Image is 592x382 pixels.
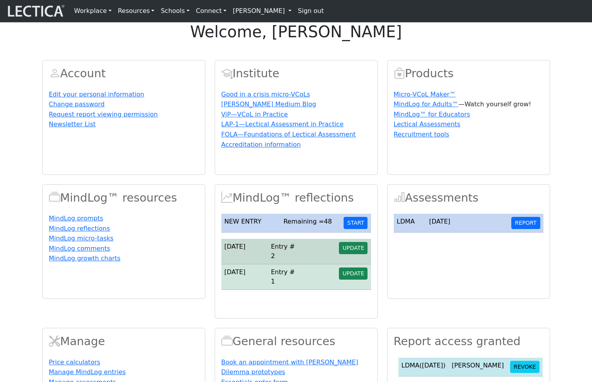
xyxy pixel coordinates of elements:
span: ([DATE]) [419,362,445,369]
a: Good in a crisis micro-VCoLs [221,91,310,98]
a: MindLog™ for Educators [394,111,470,118]
span: 48 [324,218,332,225]
td: LDMA [398,358,449,377]
h2: Report access granted [394,335,543,348]
td: Remaining = [280,214,340,233]
span: Account [221,67,233,80]
td: Entry # 2 [268,239,303,264]
a: Connect [193,3,230,19]
a: FOLA—Foundations of Lectical Assessment [221,131,356,138]
a: Accreditation information [221,141,301,148]
a: Sign out [295,3,327,19]
img: lecticalive [6,4,65,18]
span: [DATE] [429,218,450,225]
span: Account [49,67,60,80]
a: ViP—VCoL in Practice [221,111,288,118]
div: [PERSON_NAME] [452,361,504,370]
span: UPDATE [342,245,364,251]
a: Book an appointment with [PERSON_NAME] [221,358,358,366]
a: MindLog growth charts [49,255,121,262]
span: [DATE] [224,243,246,250]
a: Micro-VCoL Maker™ [394,91,456,98]
span: MindLog [221,191,233,204]
h2: Account [49,67,199,80]
a: Newsletter List [49,120,96,128]
a: Price calculators [49,358,100,366]
td: LDMA [394,214,426,233]
h2: Manage [49,335,199,348]
a: Edit your personal information [49,91,145,98]
button: REVOKE [510,361,539,373]
h2: MindLog™ resources [49,191,199,205]
a: Dilemma prototypes [221,368,285,376]
a: Request report viewing permission [49,111,158,118]
span: MindLog™ resources [49,191,60,204]
h2: General resources [221,335,371,348]
a: [PERSON_NAME] [230,3,295,19]
a: MindLog comments [49,245,110,252]
span: [DATE] [224,268,246,276]
a: [PERSON_NAME] Medium Blog [221,100,316,108]
a: Recruitment tools [394,131,449,138]
a: MindLog reflections [49,225,110,232]
td: NEW ENTRY [221,214,281,233]
h2: Products [394,67,543,80]
a: Lectical Assessments [394,120,460,128]
a: MindLog micro-tasks [49,235,114,242]
a: Schools [158,3,193,19]
span: Resources [221,335,233,348]
a: Change password [49,100,105,108]
span: Manage [49,335,60,348]
button: UPDATE [339,267,368,280]
button: START [344,217,368,229]
a: MindLog prompts [49,215,103,222]
span: UPDATE [342,270,364,276]
a: MindLog for Adults™ [394,100,458,108]
a: Manage MindLog entries [49,368,126,376]
a: Workplace [71,3,115,19]
h2: Institute [221,67,371,80]
button: UPDATE [339,242,368,254]
h2: MindLog™ reflections [221,191,371,205]
span: Assessments [394,191,405,204]
span: Products [394,67,405,80]
h2: Assessments [394,191,543,205]
button: REPORT [511,217,540,229]
a: Resources [115,3,158,19]
td: Entry # 1 [268,264,303,290]
a: LAP-1—Lectical Assessment in Practice [221,120,344,128]
p: —Watch yourself grow! [394,100,543,109]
